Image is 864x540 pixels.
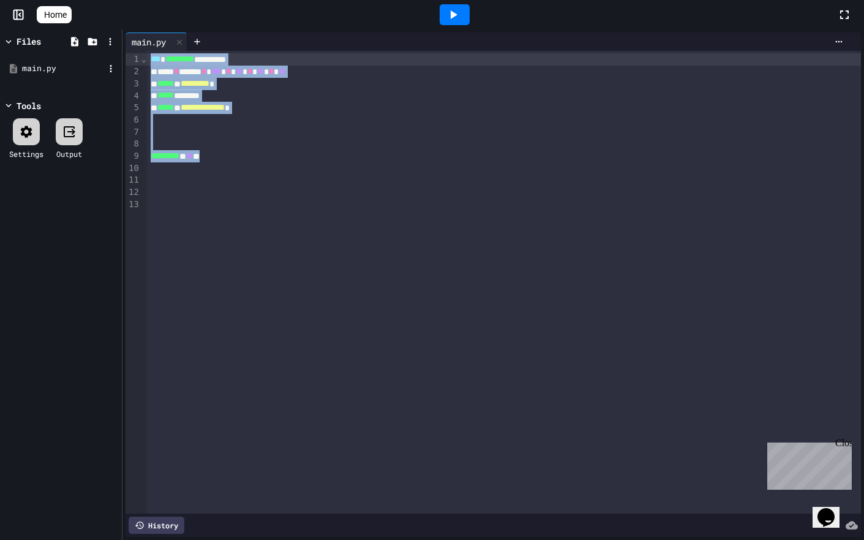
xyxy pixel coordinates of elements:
[126,162,141,175] div: 10
[126,90,141,102] div: 4
[126,126,141,139] div: 7
[126,114,141,126] div: 6
[813,491,852,528] iframe: chat widget
[126,102,141,114] div: 5
[126,66,141,78] div: 2
[141,54,147,64] span: Fold line
[37,6,72,23] a: Home
[126,186,141,199] div: 12
[126,53,141,66] div: 1
[126,138,141,150] div: 8
[762,438,852,490] iframe: chat widget
[5,5,85,78] div: Chat with us now!Close
[129,517,184,534] div: History
[17,99,41,112] div: Tools
[126,199,141,211] div: 13
[126,78,141,90] div: 3
[22,63,104,75] div: main.py
[44,9,67,21] span: Home
[126,36,172,48] div: main.py
[126,150,141,162] div: 9
[56,148,82,159] div: Output
[126,174,141,186] div: 11
[126,32,187,51] div: main.py
[17,35,41,48] div: Files
[9,148,43,159] div: Settings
